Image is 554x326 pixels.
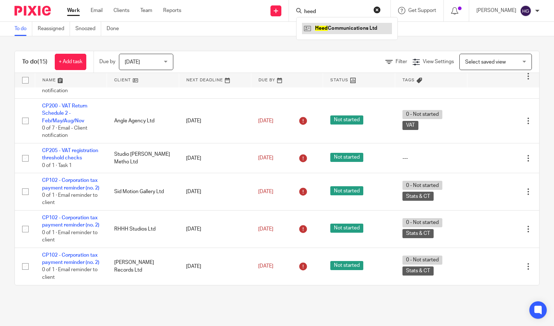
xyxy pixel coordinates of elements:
span: Stats & CT [402,192,434,201]
span: Get Support [408,8,436,13]
span: [DATE] [258,155,273,160]
span: 0 of 1 · Email reminder to client [42,268,98,280]
a: CP205 - VAT registration threshold checks [42,148,98,160]
span: 0 of 1 · Email reminder to client [42,193,98,205]
span: Not started [330,186,363,195]
span: 0 - Not started [402,256,442,265]
span: Select saved view [465,60,506,65]
span: VAT [402,121,418,130]
h1: To do [22,58,47,66]
input: Search [303,9,369,15]
a: Work [67,7,80,14]
span: 0 of 7 · Email - Client notification [42,81,87,94]
a: Clients [113,7,129,14]
a: CP102 - Corporation tax payment reminder (no. 2) [42,253,99,265]
span: Filter [396,59,407,64]
p: Due by [99,58,115,65]
span: (15) [37,59,47,65]
a: CP102 - Corporation tax payment reminder (no. 2) [42,178,99,190]
img: svg%3E [520,5,532,17]
td: Angle Agency Ltd [107,98,179,143]
a: Team [140,7,152,14]
span: 0 of 1 · Task 1 [42,163,72,168]
td: RHHH Studios Ltd [107,211,179,248]
span: 0 of 1 · Email reminder to client [42,230,98,243]
span: 0 - Not started [402,181,442,190]
td: [DATE] [179,211,251,248]
td: Studio [PERSON_NAME] Metho Ltd [107,143,179,173]
img: Pixie [15,6,51,16]
span: 0 - Not started [402,110,442,119]
span: Not started [330,261,363,270]
span: [DATE] [258,118,273,123]
span: Stats & CT [402,229,434,238]
span: [DATE] [258,264,273,269]
span: 0 - Not started [402,218,442,227]
td: Sid Motion Gallery Ltd [107,173,179,211]
span: Stats & CT [402,266,434,276]
span: Not started [330,224,363,233]
span: View Settings [423,59,454,64]
span: Not started [330,115,363,125]
a: CP102 - Corporation tax payment reminder (no. 2) [42,215,99,228]
span: Tags [402,78,415,82]
td: [DATE] [179,173,251,211]
a: Email [91,7,103,14]
span: Not started [330,153,363,162]
td: [PERSON_NAME] Records Ltd [107,248,179,285]
a: CP200 - VAT Return Schedule 2 - Feb/May/Aug/Nov [42,103,87,123]
span: 0 of 7 · Email - Client notification [42,126,87,138]
span: [DATE] [258,189,273,194]
a: Reports [163,7,181,14]
a: Reassigned [38,22,70,36]
td: [DATE] [179,98,251,143]
div: --- [402,155,460,162]
td: [DATE] [179,248,251,285]
a: To do [15,22,32,36]
p: [PERSON_NAME] [476,7,516,14]
a: + Add task [55,54,86,70]
button: Clear [373,6,381,13]
a: Snoozed [75,22,101,36]
a: Done [107,22,124,36]
td: [DATE] [179,143,251,173]
span: [DATE] [125,60,140,65]
span: [DATE] [258,227,273,232]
